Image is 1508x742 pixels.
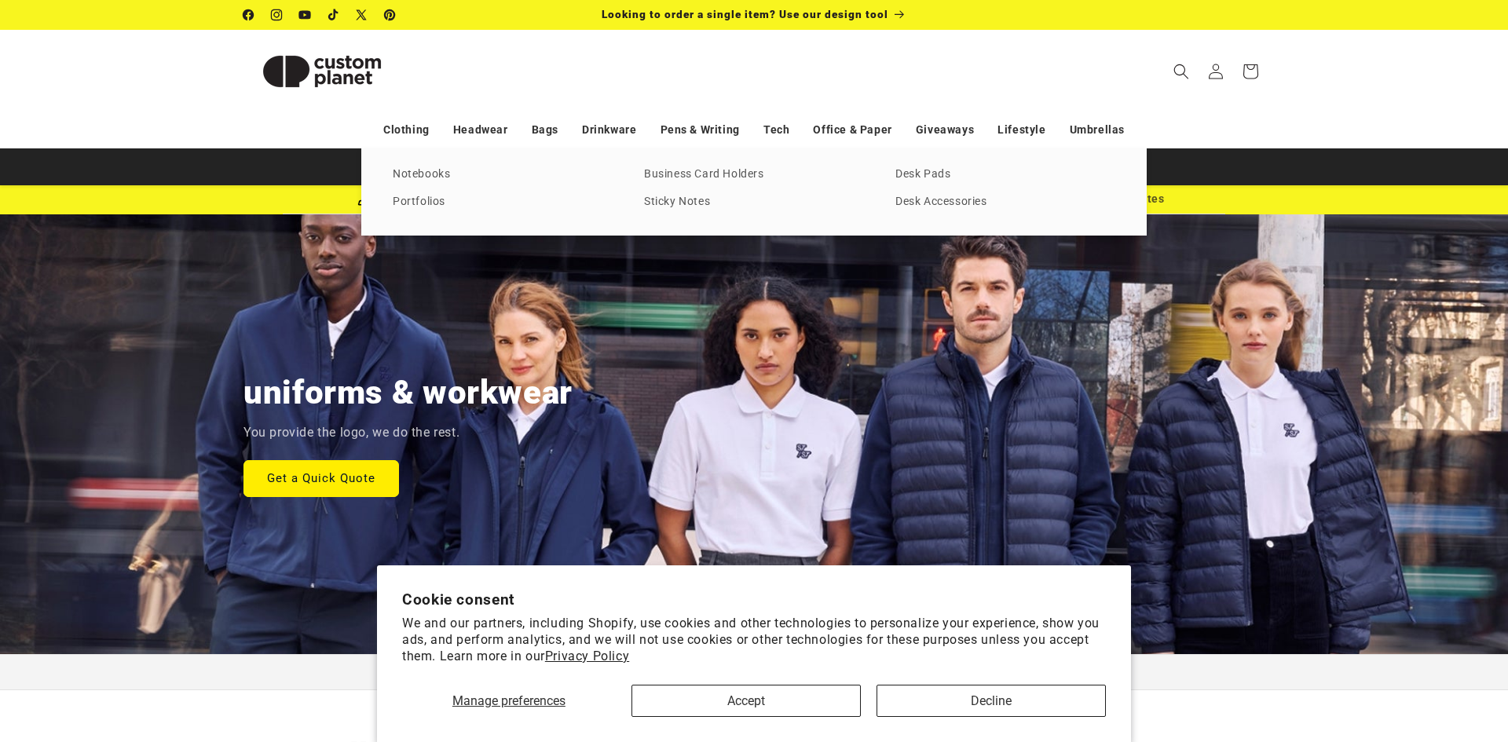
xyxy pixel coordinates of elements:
[402,590,1106,609] h2: Cookie consent
[582,116,636,144] a: Drinkware
[602,8,888,20] span: Looking to order a single item? Use our design tool
[453,116,508,144] a: Headwear
[1070,116,1125,144] a: Umbrellas
[895,192,1115,213] a: Desk Accessories
[243,371,573,414] h2: uniforms & workwear
[402,685,616,717] button: Manage preferences
[813,116,891,144] a: Office & Paper
[393,164,613,185] a: Notebooks
[393,192,613,213] a: Portfolios
[997,116,1045,144] a: Lifestyle
[916,116,974,144] a: Giveaways
[877,685,1106,717] button: Decline
[243,422,459,444] p: You provide the logo, we do the rest.
[661,116,740,144] a: Pens & Writing
[631,685,861,717] button: Accept
[402,616,1106,664] p: We and our partners, including Shopify, use cookies and other technologies to personalize your ex...
[238,30,407,112] a: Custom Planet
[644,192,864,213] a: Sticky Notes
[243,459,399,496] a: Get a Quick Quote
[895,164,1115,185] a: Desk Pads
[243,36,401,107] img: Custom Planet
[452,693,565,708] span: Manage preferences
[383,116,430,144] a: Clothing
[1164,54,1199,89] summary: Search
[532,116,558,144] a: Bags
[763,116,789,144] a: Tech
[545,649,629,663] a: Privacy Policy
[644,164,864,185] a: Business Card Holders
